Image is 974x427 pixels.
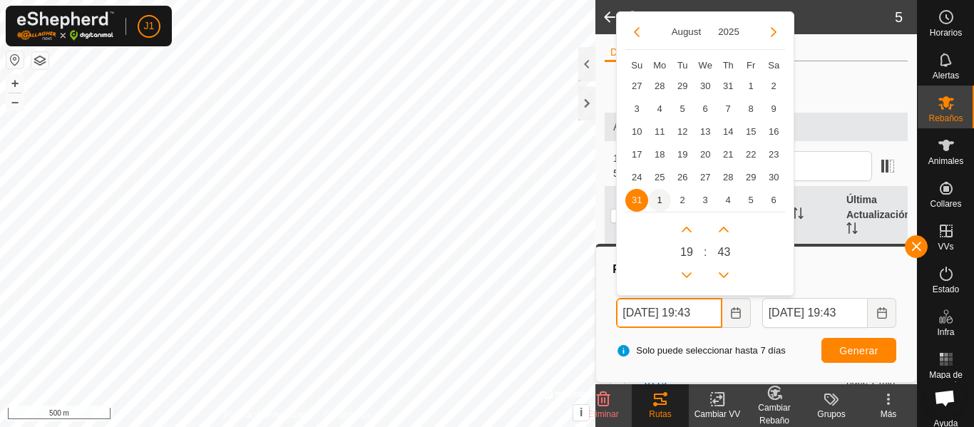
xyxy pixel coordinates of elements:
[762,120,785,143] td: 16
[739,189,762,212] td: 5
[616,344,786,358] span: Solo puede seleccionar hasta 7 días
[792,210,804,221] p-sorticon: Activar para ordenar
[671,143,694,166] td: 19
[762,284,896,298] label: Hasta
[671,189,694,212] td: 2
[747,60,755,71] span: Fr
[938,242,953,251] span: VVs
[933,71,959,80] span: Alertas
[588,409,618,419] span: Eliminar
[648,120,671,143] span: 11
[928,114,963,123] span: Rebaños
[762,21,785,43] button: Next Month
[717,75,739,98] td: 31
[625,21,648,43] button: Previous Month
[648,189,671,212] td: 1
[675,264,698,287] p-button: Previous Hour
[839,345,878,356] span: Generar
[717,189,739,212] td: 4
[762,98,785,120] td: 9
[632,408,689,421] div: Rutas
[762,166,785,189] td: 30
[144,19,155,34] span: J1
[717,166,739,189] span: 28
[694,189,717,212] span: 3
[694,75,717,98] td: 30
[930,200,961,208] span: Collares
[573,405,589,421] button: i
[694,120,717,143] td: 13
[739,98,762,120] span: 8
[689,408,746,421] div: Cambiar VV
[648,166,671,189] td: 25
[768,60,779,71] span: Sa
[762,75,785,98] td: 2
[224,408,306,421] a: Política de Privacidad
[625,120,648,143] span: 10
[675,218,698,241] p-button: Next Hour
[6,75,24,92] button: +
[680,244,693,261] span: 19
[762,189,785,212] td: 6
[648,143,671,166] td: 18
[671,120,694,143] td: 12
[712,24,745,40] button: Choose Year
[846,225,858,236] p-sorticon: Activar para ordenar
[704,244,707,261] span: :
[739,143,762,166] td: 22
[694,98,717,120] td: 6
[774,187,841,245] th: VV
[671,166,694,189] td: 26
[926,379,964,417] a: Chat abierto
[625,75,648,98] td: 27
[671,98,694,120] td: 5
[921,371,970,388] span: Mapa de Calor
[933,285,959,294] span: Estado
[718,244,731,261] span: 43
[717,98,739,120] span: 7
[739,166,762,189] span: 29
[739,75,762,98] td: 1
[625,143,648,166] td: 17
[650,9,895,26] h2: pena pumarin
[717,120,739,143] span: 14
[722,298,751,328] button: Choose Date
[625,166,648,189] td: 24
[17,11,114,41] img: Logo Gallagher
[860,408,917,421] div: Más
[580,406,583,418] span: i
[739,120,762,143] td: 15
[821,338,896,363] button: Generar
[723,60,734,71] span: Th
[613,151,699,181] span: 1 seleccionado de 5
[930,29,962,37] span: Horarios
[671,75,694,98] td: 29
[803,408,860,421] div: Grupos
[694,143,717,166] span: 20
[648,75,671,98] td: 28
[762,143,785,166] span: 23
[6,93,24,110] button: –
[677,60,688,71] span: Tu
[694,166,717,189] td: 27
[648,98,671,120] td: 4
[746,401,803,427] div: Cambiar Rebaño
